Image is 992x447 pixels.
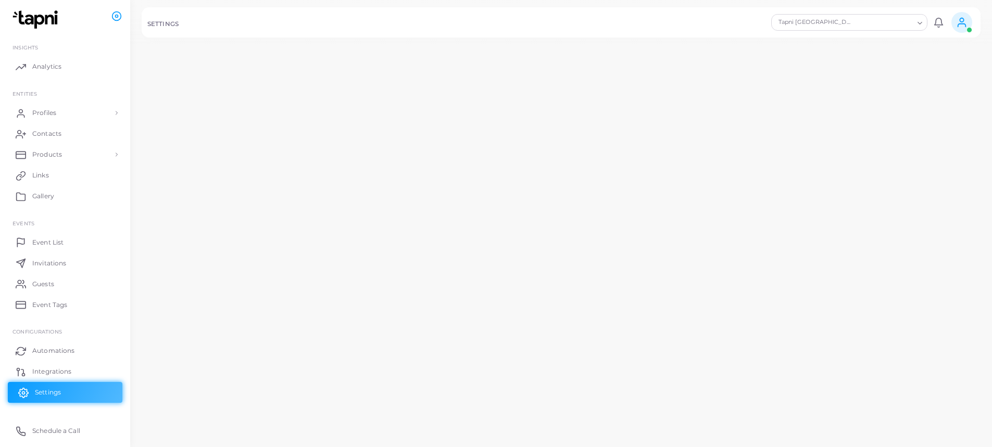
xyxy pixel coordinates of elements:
[8,165,122,186] a: Links
[32,108,56,118] span: Profiles
[8,186,122,207] a: Gallery
[32,426,80,436] span: Schedule a Call
[32,238,64,247] span: Event List
[32,346,74,355] span: Automations
[8,103,122,123] a: Profiles
[35,388,61,397] span: Settings
[32,367,71,376] span: Integrations
[8,294,122,315] a: Event Tags
[8,56,122,77] a: Analytics
[32,191,54,201] span: Gallery
[32,279,54,289] span: Guests
[8,340,122,361] a: Automations
[32,259,66,268] span: Invitations
[12,328,62,335] span: Configurations
[8,273,122,294] a: Guests
[12,91,37,97] span: ENTITIES
[8,123,122,144] a: Contacts
[8,144,122,165] a: Products
[777,17,852,28] span: Tapni [GEOGRAPHIC_DATA]
[147,20,179,28] h5: SETTINGS
[8,252,122,273] a: Invitations
[12,220,34,226] span: EVENTS
[771,14,927,31] div: Search for option
[32,150,62,159] span: Products
[32,171,49,180] span: Links
[8,382,122,403] a: Settings
[32,129,61,138] span: Contacts
[32,62,61,71] span: Analytics
[9,10,67,29] img: logo
[8,361,122,382] a: Integrations
[12,44,38,50] span: INSIGHTS
[8,232,122,252] a: Event List
[32,300,67,310] span: Event Tags
[853,17,913,28] input: Search for option
[8,420,122,441] a: Schedule a Call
